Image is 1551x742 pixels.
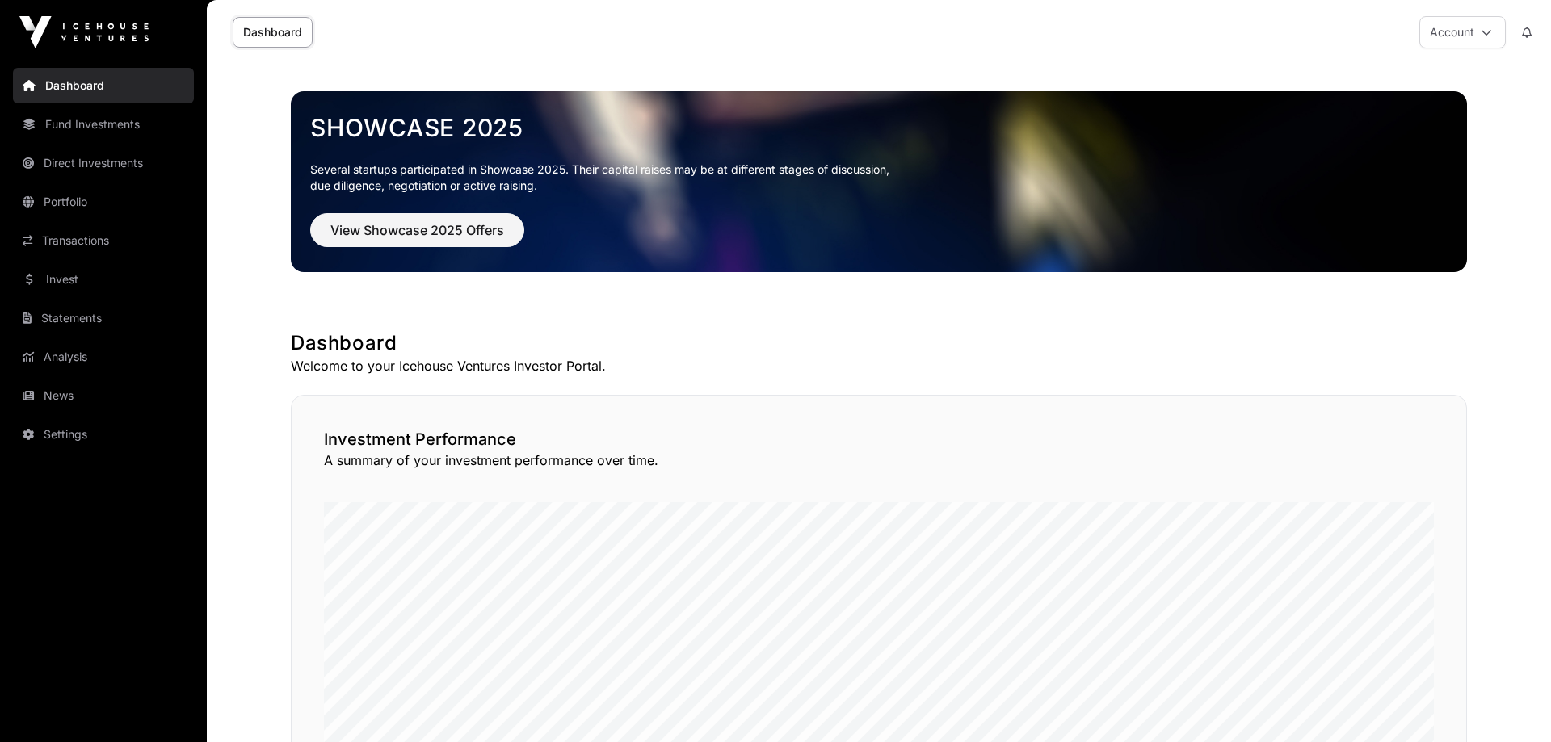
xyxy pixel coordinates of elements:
a: Settings [13,417,194,452]
a: Direct Investments [13,145,194,181]
h2: Investment Performance [324,428,1434,451]
span: View Showcase 2025 Offers [330,220,504,240]
p: A summary of your investment performance over time. [324,451,1434,470]
h1: Dashboard [291,330,1467,356]
img: Icehouse Ventures Logo [19,16,149,48]
a: Portfolio [13,184,194,220]
img: Showcase 2025 [291,91,1467,272]
a: Invest [13,262,194,297]
p: Several startups participated in Showcase 2025. Their capital raises may be at different stages o... [310,161,1448,194]
button: View Showcase 2025 Offers [310,213,524,247]
a: Dashboard [13,68,194,103]
a: Analysis [13,339,194,375]
a: Transactions [13,223,194,258]
a: Statements [13,300,194,336]
a: Showcase 2025 [310,113,1448,142]
a: View Showcase 2025 Offers [310,229,524,245]
button: Account [1419,16,1506,48]
a: Dashboard [233,17,313,48]
a: Fund Investments [13,107,194,142]
p: Welcome to your Icehouse Ventures Investor Portal. [291,356,1467,375]
a: News [13,378,194,413]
